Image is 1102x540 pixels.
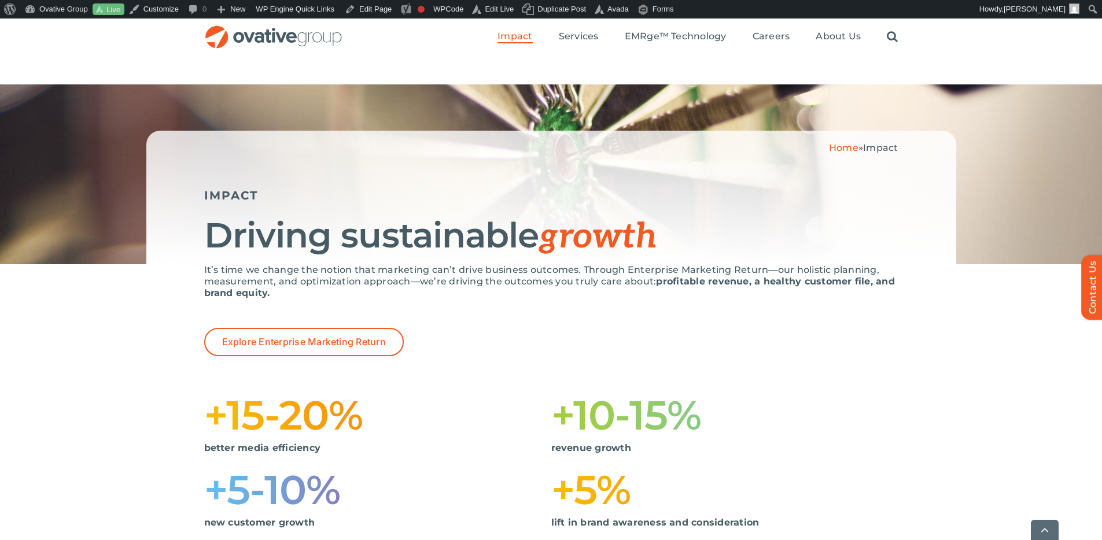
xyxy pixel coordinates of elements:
strong: new customer growth [204,517,315,528]
a: Home [829,142,858,153]
a: Careers [753,31,790,43]
span: Services [559,31,599,42]
a: Live [93,3,124,16]
a: Services [559,31,599,43]
strong: better media efficiency [204,442,321,453]
span: Impact [497,31,532,42]
strong: revenue growth [551,442,631,453]
div: Focus keyphrase not set [418,6,425,13]
span: EMRge™ Technology [625,31,727,42]
h1: Driving sustainable [204,217,898,256]
h1: +5-10% [204,471,551,508]
a: About Us [816,31,861,43]
strong: profitable revenue, a healthy customer file, and brand equity. [204,276,895,298]
a: OG_Full_horizontal_RGB [204,24,343,35]
span: » [829,142,898,153]
h5: IMPACT [204,188,898,202]
span: growth [539,216,657,258]
a: EMRge™ Technology [625,31,727,43]
span: [PERSON_NAME] [1004,5,1066,13]
p: It’s time we change the notion that marketing can’t drive business outcomes. Through Enterprise M... [204,264,898,299]
span: Explore Enterprise Marketing Return [222,336,386,347]
span: About Us [816,31,861,42]
h1: +15-20% [204,397,551,434]
span: Impact [863,142,898,153]
h1: +5% [551,471,898,508]
a: Impact [497,31,532,43]
strong: lift in brand awareness and consideration [551,517,760,528]
a: Search [887,31,898,43]
a: Explore Enterprise Marketing Return [204,328,404,356]
h1: +10-15% [551,397,898,434]
nav: Menu [497,19,898,56]
span: Careers [753,31,790,42]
